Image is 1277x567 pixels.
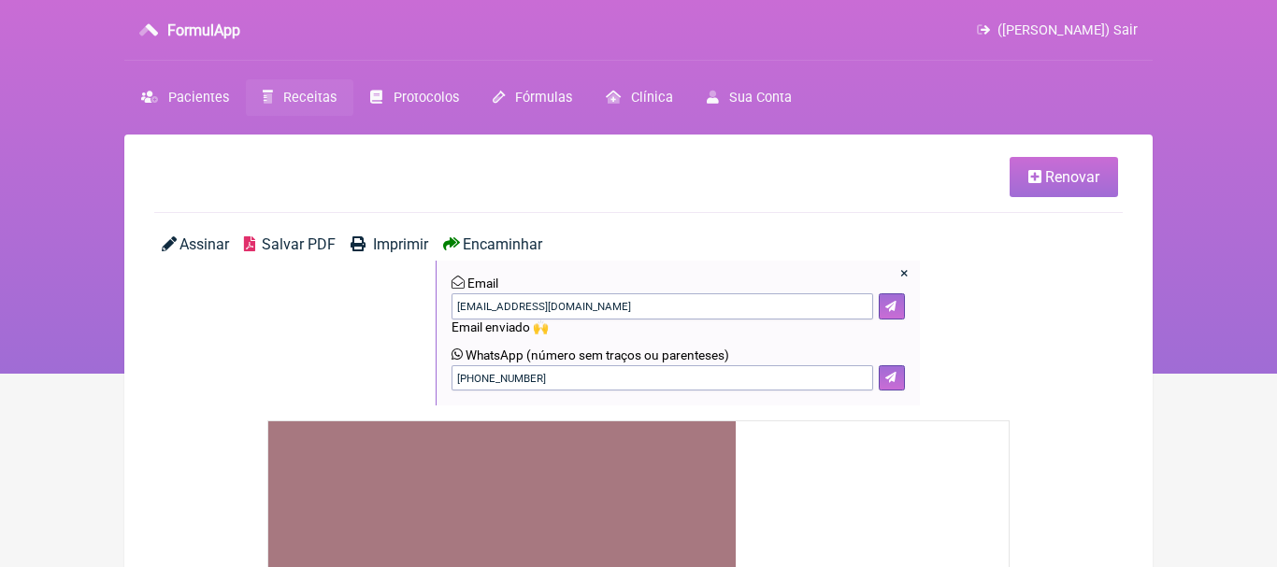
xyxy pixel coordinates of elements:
span: Encaminhar [463,235,542,253]
span: Receitas [283,90,337,106]
a: Clínica [589,79,690,116]
a: Salvar PDF [244,235,336,405]
span: Renovar [1045,168,1099,186]
span: Protocolos [394,90,459,106]
h3: FormulApp [167,21,240,39]
a: Receitas [246,79,353,116]
a: Pacientes [124,79,246,116]
span: Imprimir [373,235,428,253]
a: ([PERSON_NAME]) Sair [977,22,1138,38]
span: Sua Conta [729,90,792,106]
span: Salvar PDF [262,235,336,253]
span: Email enviado 🙌 [452,319,549,334]
span: Clínica [631,90,673,106]
a: Renovar [1010,157,1118,197]
a: Fórmulas [476,79,589,116]
span: ([PERSON_NAME]) Sair [997,22,1138,38]
a: Protocolos [353,79,475,116]
span: Email [467,276,498,291]
span: Pacientes [168,90,229,106]
span: WhatsApp (número sem traços ou parenteses) [466,347,729,362]
a: Assinar [162,235,229,253]
a: Sua Conta [690,79,809,116]
a: Fechar [900,264,909,282]
span: Assinar [179,235,229,253]
span: Fórmulas [515,90,572,106]
a: Imprimir [351,235,427,405]
a: Encaminhar [443,235,542,253]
